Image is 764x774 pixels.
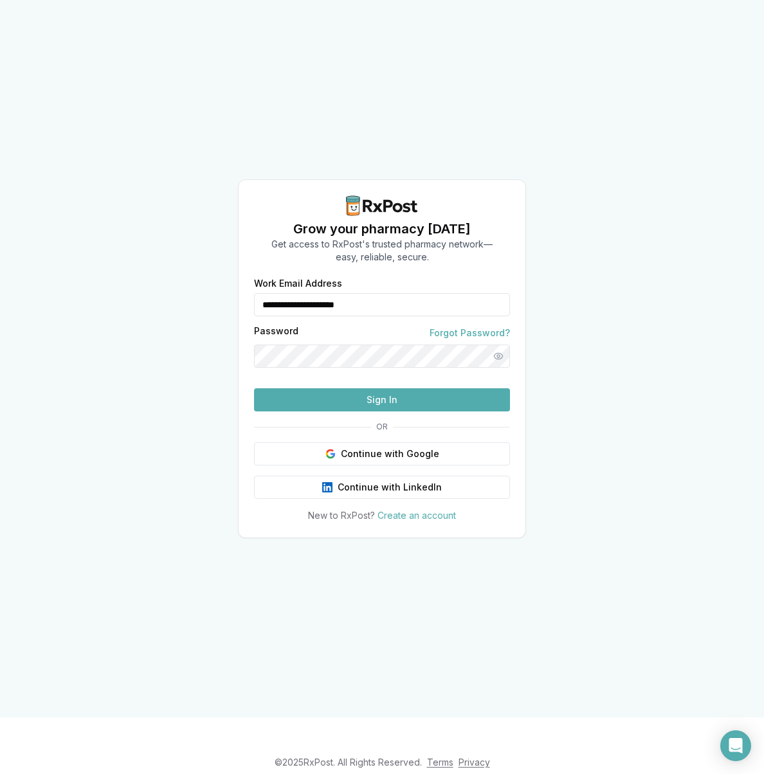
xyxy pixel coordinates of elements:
[271,220,493,238] h1: Grow your pharmacy [DATE]
[254,476,510,499] button: Continue with LinkedIn
[308,510,375,521] span: New to RxPost?
[325,449,336,459] img: Google
[254,388,510,411] button: Sign In
[371,422,393,432] span: OR
[254,279,510,288] label: Work Email Address
[427,757,453,768] a: Terms
[341,195,423,216] img: RxPost Logo
[430,327,510,339] a: Forgot Password?
[254,327,298,339] label: Password
[254,442,510,465] button: Continue with Google
[271,238,493,264] p: Get access to RxPost's trusted pharmacy network— easy, reliable, secure.
[720,730,751,761] div: Open Intercom Messenger
[322,482,332,492] img: LinkedIn
[487,345,510,368] button: Show password
[377,510,456,521] a: Create an account
[459,757,490,768] a: Privacy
